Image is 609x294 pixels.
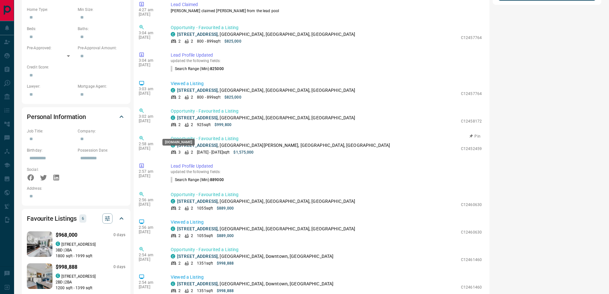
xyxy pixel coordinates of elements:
[177,281,218,286] a: [STREET_ADDRESS]
[461,35,482,41] p: C12457764
[139,174,161,178] p: [DATE]
[177,226,218,231] a: [STREET_ADDRESS]
[197,94,220,100] p: 800 - 899 sqft
[139,8,161,12] p: 4:27 am
[197,205,213,211] p: 1055 sqft
[27,128,74,134] p: Job Title:
[139,169,161,174] p: 2:57 am
[27,167,74,172] p: Social:
[461,229,482,235] p: C12460630
[178,288,181,294] p: 2
[139,58,161,63] p: 3:04 am
[171,191,482,198] p: Opportunity - Favourited a Listing
[178,205,181,211] p: 2
[27,147,74,153] p: Birthday:
[171,177,224,183] p: Search Range (Min) :
[233,149,254,155] p: $1,575,000
[461,118,482,124] p: C12458172
[171,66,224,72] p: Search Range (Min) :
[139,198,161,202] p: 2:56 am
[139,257,161,262] p: [DATE]
[178,94,181,100] p: 2
[78,128,125,134] p: Company:
[177,253,333,260] p: , [GEOGRAPHIC_DATA], Downtown, [GEOGRAPHIC_DATA]
[197,38,220,44] p: 800 - 899 sqft
[177,254,218,259] a: [STREET_ADDRESS]
[177,115,218,120] a: [STREET_ADDRESS]
[171,135,482,142] p: Opportunity - Favourited a Listing
[139,285,161,289] p: [DATE]
[78,7,125,12] p: Min Size:
[56,253,125,259] p: 1800 sqft - 1999 sqft
[139,114,161,119] p: 3:02 am
[27,7,74,12] p: Home Type:
[56,247,125,253] p: 3 BD | 3 BA
[139,146,161,151] p: [DATE]
[78,26,125,32] p: Baths:
[461,146,482,152] p: C12452459
[191,122,193,128] p: 2
[139,253,161,257] p: 2:54 am
[171,274,482,281] p: Viewed a Listing
[78,147,125,153] p: Possession Date:
[27,26,74,32] p: Beds:
[113,264,125,270] p: 0 days
[56,279,125,285] p: 2 BD | 2 BA
[461,202,482,208] p: C12460630
[22,231,57,257] img: Favourited listing
[197,233,213,239] p: 1055 sqft
[171,52,482,59] p: Lead Profile Updated
[56,274,60,278] div: condos.ca
[27,262,125,291] a: Favourited listing$998,8880 dayscondos.ca[STREET_ADDRESS]2BD |2BA1200 sqft - 1399 sqft
[171,115,175,120] div: condos.ca
[81,215,84,222] p: 6
[177,198,355,205] p: , [GEOGRAPHIC_DATA], [GEOGRAPHIC_DATA], [GEOGRAPHIC_DATA]
[191,94,193,100] p: 2
[27,186,125,191] p: Address:
[461,257,482,263] p: C12461460
[27,213,77,224] h2: Favourite Listings
[461,91,482,97] p: C12457764
[20,263,59,289] img: Favourited listing
[171,1,482,8] p: Lead Claimed
[171,199,175,203] div: condos.ca
[191,260,193,266] p: 2
[139,63,161,67] p: [DATE]
[215,122,231,128] p: $999,800
[139,202,161,207] p: [DATE]
[191,233,193,239] p: 2
[177,115,355,121] p: , [GEOGRAPHIC_DATA], [GEOGRAPHIC_DATA], [GEOGRAPHIC_DATA]
[191,288,193,294] p: 2
[177,142,390,149] p: , [GEOGRAPHIC_DATA][PERSON_NAME], [GEOGRAPHIC_DATA], [GEOGRAPHIC_DATA]
[171,80,482,87] p: Viewed a Listing
[178,233,181,239] p: 2
[177,199,218,204] a: [STREET_ADDRESS]
[171,246,482,253] p: Opportunity - Favourited a Listing
[171,170,482,174] p: updated the following fields:
[178,149,181,155] p: 3
[171,282,175,286] div: condos.ca
[466,133,484,139] button: Pin
[139,87,161,91] p: 3:03 am
[139,280,161,285] p: 2:54 am
[177,32,218,37] a: [STREET_ADDRESS]
[171,59,482,63] p: updated the following fields:
[217,205,234,211] p: $889,000
[139,35,161,40] p: [DATE]
[177,31,355,38] p: , [GEOGRAPHIC_DATA], [GEOGRAPHIC_DATA], [GEOGRAPHIC_DATA]
[61,242,96,247] p: [STREET_ADDRESS]
[210,67,224,71] span: 825000
[197,288,213,294] p: 1351 sqft
[162,139,195,146] div: [DOMAIN_NAME]
[177,87,355,94] p: , [GEOGRAPHIC_DATA], [GEOGRAPHIC_DATA], [GEOGRAPHIC_DATA]
[461,284,482,290] p: C12461460
[78,45,125,51] p: Pre-Approval Amount:
[217,233,234,239] p: $889,000
[56,242,60,246] div: condos.ca
[27,64,125,70] p: Credit Score:
[171,88,175,92] div: condos.ca
[139,230,161,234] p: [DATE]
[139,142,161,146] p: 2:58 am
[177,88,218,93] a: [STREET_ADDRESS]
[171,163,482,170] p: Lead Profile Updated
